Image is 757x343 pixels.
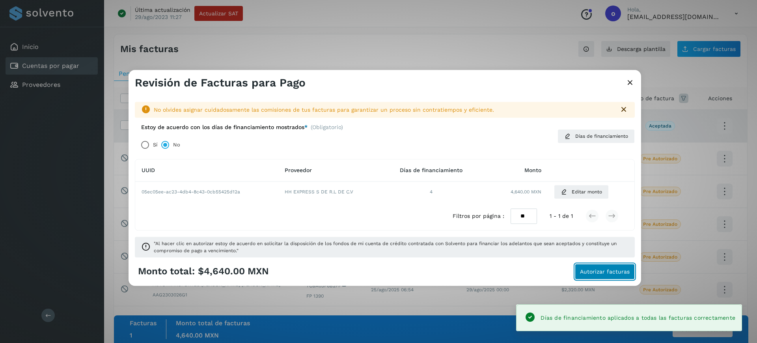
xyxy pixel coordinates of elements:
[580,269,630,274] span: Autorizar facturas
[383,182,480,202] td: 4
[541,315,735,321] span: Días de financiamiento aplicados a todas las facturas correctamente
[278,182,383,202] td: HH EXPRESS S DE R.L DE C.V
[153,137,157,153] label: Sí
[511,188,541,195] span: 4,640.00 MXN
[575,264,635,279] button: Autorizar facturas
[135,182,278,202] td: 05ec05ee-ac23-4db4-8c43-0cb55425d12a
[554,185,609,199] button: Editar monto
[453,212,504,220] span: Filtros por página :
[550,212,573,220] span: 1 - 1 de 1
[285,167,312,174] span: Proveedor
[135,76,306,90] h3: Revisión de Facturas para Pago
[154,106,613,114] div: No olvides asignar cuidadosamente las comisiones de tus facturas para garantizar un proceso sin c...
[198,266,269,277] span: $4,640.00 MXN
[311,124,343,134] span: (Obligatorio)
[154,240,628,254] span: "Al hacer clic en autorizar estoy de acuerdo en solicitar la disposición de los fondos de mi cuen...
[138,266,195,277] span: Monto total:
[572,188,602,195] span: Editar monto
[142,167,155,174] span: UUID
[557,129,635,143] button: Días de financiamiento
[173,137,180,153] label: No
[524,167,541,174] span: Monto
[141,124,308,131] label: Estoy de acuerdo con los días de financiamiento mostrados
[400,167,462,174] span: Días de financiamiento
[575,133,628,140] span: Días de financiamiento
